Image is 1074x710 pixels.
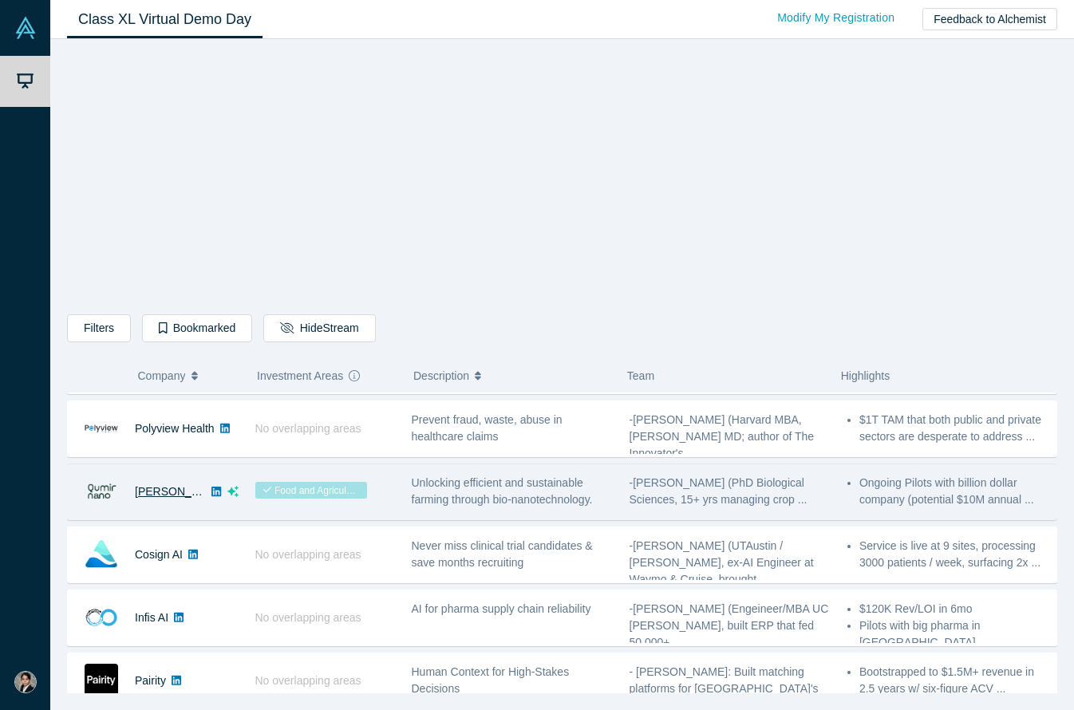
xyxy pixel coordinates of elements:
span: Human Context for High-Stakes Decisions [412,665,570,695]
a: Cosign AI [135,548,183,561]
span: Food and Agriculture [255,482,367,499]
span: AI for pharma supply chain reliability [412,602,591,615]
span: -[PERSON_NAME] (UTAustin / [PERSON_NAME], ex-AI Engineer at Waymo & Cruise, brought ... [630,539,814,586]
span: No overlapping areas [255,674,361,687]
span: Highlights [841,369,890,382]
span: Prevent fraud, waste, abuse in healthcare claims [412,413,563,443]
span: Company [138,359,186,392]
li: $1T TAM that both public and private sectors are desperate to address ... [859,412,1048,445]
iframe: Alchemist Class XL Demo Day: Vault [340,52,785,302]
span: Investment Areas [257,359,343,392]
img: Polyview Health's Logo [85,412,118,445]
a: Class XL Virtual Demo Day [67,1,263,38]
img: Srilekha Bhattiprolu's Account [14,671,37,693]
li: Pilots with big pharma in [GEOGRAPHIC_DATA] ... [859,617,1048,651]
li: Bootstrapped to $1.5M+ revenue in 2.5 years w/ six-figure ACV ... [859,664,1048,697]
svg: dsa ai sparkles [227,486,239,497]
button: Feedback to Alchemist [922,8,1057,30]
button: Company [138,359,241,392]
img: Pairity's Logo [85,664,118,697]
a: [PERSON_NAME] [135,485,227,498]
li: Ongoing Pilots with billion dollar company (potential $10M annual ... [859,475,1048,508]
button: Description [413,359,610,392]
img: Cosign AI's Logo [85,538,118,571]
a: Infis AI [135,611,168,624]
span: Description [413,359,469,392]
button: HideStream [263,314,375,342]
li: $120K Rev/LOI in 6mo [859,601,1048,617]
span: -[PERSON_NAME] (Harvard MBA, [PERSON_NAME] MD; author of The Innovator's ... [630,413,815,460]
img: Qumir Nano's Logo [85,475,118,508]
button: Filters [67,314,131,342]
img: Alchemist Vault Logo [14,17,37,39]
a: Pairity [135,674,166,687]
span: No overlapping areas [255,548,361,561]
span: Unlocking efficient and sustainable farming through bio-nanotechnology. [412,476,593,506]
a: Polyview Health [135,422,215,435]
span: Team [627,369,654,382]
span: -[PERSON_NAME] (Engeineer/MBA UC [PERSON_NAME], built ERP that fed 50,000+ ... [630,602,829,649]
span: No overlapping areas [255,611,361,624]
span: No overlapping areas [255,422,361,435]
span: Never miss clinical trial candidates & save months recruiting [412,539,593,569]
button: Bookmarked [142,314,252,342]
img: Infis AI's Logo [85,601,118,634]
li: Service is live at 9 sites, processing 3000 patients / week, surfacing 2x ... [859,538,1048,571]
span: -[PERSON_NAME] (PhD Biological Sciences, 15+ yrs managing crop ... [630,476,807,506]
a: Modify My Registration [760,4,911,32]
